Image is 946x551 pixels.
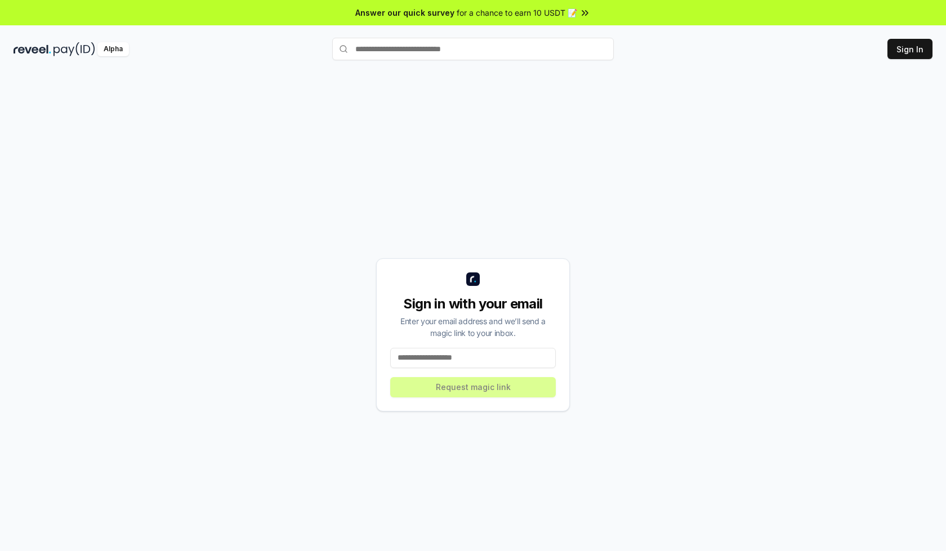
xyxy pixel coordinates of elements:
[457,7,577,19] span: for a chance to earn 10 USDT 📝
[14,42,51,56] img: reveel_dark
[390,315,556,339] div: Enter your email address and we’ll send a magic link to your inbox.
[887,39,932,59] button: Sign In
[97,42,129,56] div: Alpha
[390,295,556,313] div: Sign in with your email
[466,272,480,286] img: logo_small
[355,7,454,19] span: Answer our quick survey
[53,42,95,56] img: pay_id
